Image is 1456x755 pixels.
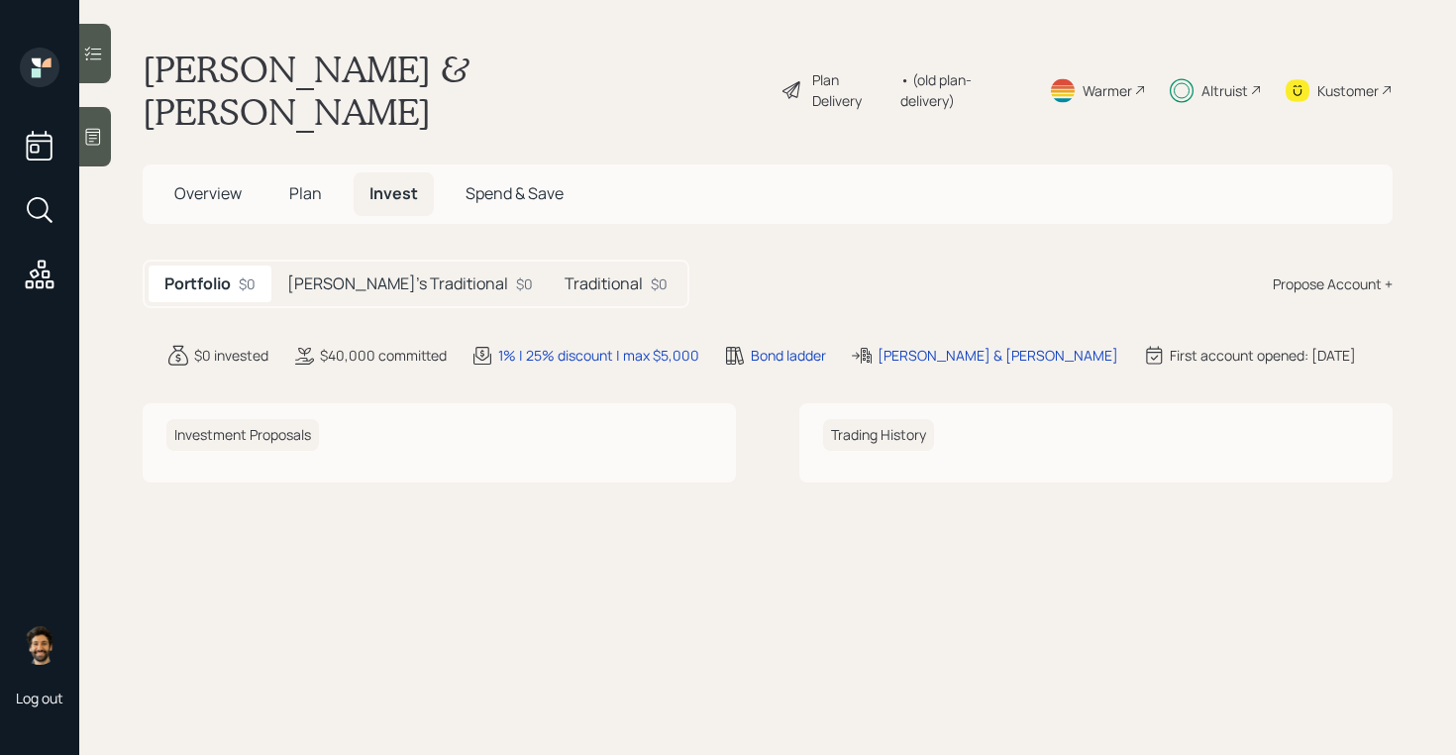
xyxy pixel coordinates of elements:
[369,182,418,204] span: Invest
[565,274,643,293] h5: Traditional
[1083,80,1132,101] div: Warmer
[174,182,242,204] span: Overview
[1201,80,1248,101] div: Altruist
[466,182,564,204] span: Spend & Save
[194,345,268,366] div: $0 invested
[900,69,1025,111] div: • (old plan-delivery)
[164,274,231,293] h5: Portfolio
[16,689,63,707] div: Log out
[878,345,1118,366] div: [PERSON_NAME] & [PERSON_NAME]
[498,345,699,366] div: 1% | 25% discount | max $5,000
[1317,80,1379,101] div: Kustomer
[1170,345,1356,366] div: First account opened: [DATE]
[651,273,668,294] div: $0
[143,48,765,133] h1: [PERSON_NAME] & [PERSON_NAME]
[289,182,322,204] span: Plan
[812,69,890,111] div: Plan Delivery
[320,345,447,366] div: $40,000 committed
[516,273,533,294] div: $0
[287,274,508,293] h5: [PERSON_NAME]'s Traditional
[1273,273,1393,294] div: Propose Account +
[166,419,319,452] h6: Investment Proposals
[20,625,59,665] img: eric-schwartz-headshot.png
[751,345,826,366] div: Bond ladder
[823,419,934,452] h6: Trading History
[239,273,256,294] div: $0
